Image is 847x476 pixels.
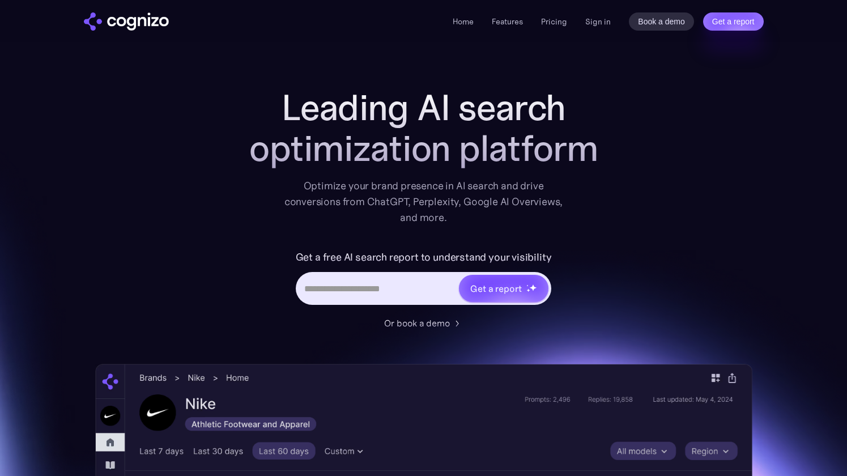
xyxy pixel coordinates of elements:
[492,16,523,27] a: Features
[84,12,169,31] a: home
[384,316,450,330] div: Or book a demo
[703,12,764,31] a: Get a report
[629,12,694,31] a: Book a demo
[529,284,537,291] img: star
[384,316,463,330] a: Or book a demo
[526,284,528,286] img: star
[470,282,521,295] div: Get a report
[458,274,550,303] a: Get a reportstarstarstar
[526,288,530,292] img: star
[284,178,563,226] div: Optimize your brand presence in AI search and drive conversions from ChatGPT, Perplexity, Google ...
[197,87,650,169] h1: Leading AI search optimization platform
[541,16,567,27] a: Pricing
[453,16,474,27] a: Home
[84,12,169,31] img: cognizo logo
[296,248,552,266] label: Get a free AI search report to understand your visibility
[296,248,552,311] form: Hero URL Input Form
[585,15,611,28] a: Sign in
